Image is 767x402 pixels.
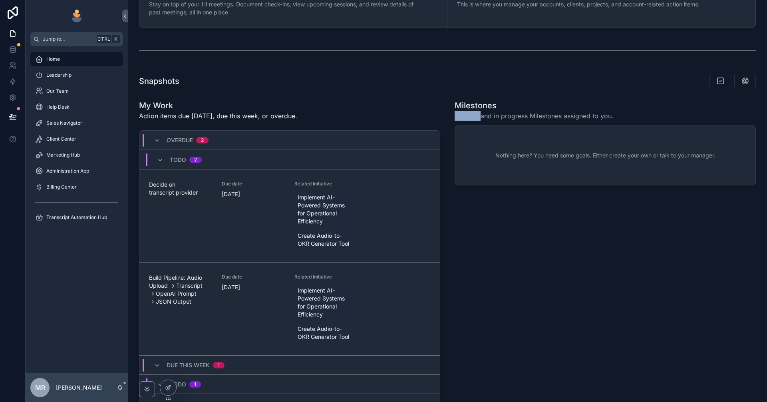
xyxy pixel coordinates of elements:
[149,274,212,306] span: Build Pipeline: Audio Upload → Transcript → OpenAI Prompt → JSON Output
[170,156,186,164] span: Todo
[113,36,119,42] span: K
[194,157,197,163] div: 2
[46,152,80,158] span: Marketing Hub
[139,111,297,121] p: Action items due [DATE], due this week, or overdue.
[35,383,45,392] span: MR
[30,68,123,82] a: Leadership
[294,274,358,280] span: Related Initiative
[30,132,123,146] a: Client Center
[495,151,715,159] span: Nothing here? You need some goals. Either create your own or talk to your manager.
[46,136,76,142] span: Client Center
[298,193,351,225] span: Implement AI-Powered Systems for Operational Efficiency
[298,287,351,318] span: Implement AI-Powered Systems for Operational Efficiency
[294,181,358,187] span: Related Initiative
[139,169,440,262] a: Decide on transcript providerDue date[DATE]Related InitiativeImplement AI-Powered Systems for Ope...
[97,35,111,43] span: Ctrl
[30,100,123,114] a: Help Desk
[46,184,77,190] span: Billing Center
[46,168,89,174] span: Administration App
[149,0,425,16] span: Stay on top of your 1:1 meetings. Document check-ins, view upcoming sessions, and review details ...
[30,84,123,98] a: Our Team
[167,361,210,369] span: Due This Week
[56,384,102,392] p: [PERSON_NAME]
[298,325,351,341] span: Create Audio-to-OKR Generator Tool
[46,72,72,78] span: Leadership
[46,56,60,62] span: Home
[222,181,285,187] span: Due date
[294,285,354,320] a: Implement AI-Powered Systems for Operational Efficiency
[455,111,614,121] span: Planned and in progress Milestones assigned to you.
[46,214,107,221] span: Transcript Automation Hub
[26,46,128,235] div: scrollable content
[167,136,193,144] span: Overdue
[222,283,240,291] p: [DATE]
[46,88,69,94] span: Our Team
[139,76,179,87] h1: Snapshots
[294,192,354,227] a: Implement AI-Powered Systems for Operational Efficiency
[455,100,614,111] h1: Milestones
[139,262,440,355] a: Build Pipeline: Audio Upload → Transcript → OpenAI Prompt → JSON OutputDue date[DATE]Related Init...
[194,381,196,388] div: 1
[170,380,186,388] span: Todo
[30,164,123,178] a: Administration App
[139,100,297,111] h1: My Work
[222,190,240,198] p: [DATE]
[298,232,351,248] span: Create Audio-to-OKR Generator Tool
[70,10,83,22] img: App logo
[222,274,285,280] span: Due date
[43,36,93,42] span: Jump to...
[30,116,123,130] a: Sales Navigator
[30,52,123,66] a: Home
[46,104,70,110] span: Help Desk
[30,210,123,225] a: Transcript Automation Hub
[457,0,699,8] span: This is where you manage your accounts, clients, projects, and account-related action items.
[30,148,123,162] a: Marketing Hub
[218,362,220,368] div: 1
[149,181,212,197] span: Decide on transcript provider
[294,230,354,249] a: Create Audio-to-OKR Generator Tool
[30,32,123,46] button: Jump to...CtrlK
[30,180,123,194] a: Billing Center
[46,120,82,126] span: Sales Navigator
[294,323,354,342] a: Create Audio-to-OKR Generator Tool
[201,137,204,143] div: 2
